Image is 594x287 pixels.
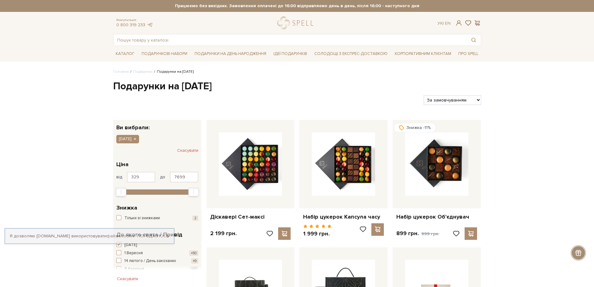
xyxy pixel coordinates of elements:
a: Корпоративним клієнтам [392,49,454,59]
span: [DATE] [119,136,131,142]
div: Ук [437,21,451,26]
span: 14 лютого / День закоханих [124,258,176,264]
input: Ціна [127,172,155,182]
span: +50 [189,250,198,256]
span: до [160,174,165,180]
button: Тільки зі знижками 2 [116,215,198,221]
p: 2 199 грн. [210,230,237,237]
a: Головна [113,69,129,74]
a: Подарункові набори [139,49,190,59]
a: En [445,21,451,26]
a: Погоджуюсь [137,233,169,239]
button: 1 Вересня +50 [116,250,198,256]
a: файли cookie [107,233,135,239]
a: logo [277,17,316,29]
button: Скасувати [113,274,142,284]
a: Солодощі з експрес-доставкою [312,48,390,59]
span: 999 грн. [421,231,439,236]
span: 8 березня [124,266,144,272]
strong: Працюємо без вихідних. Замовлення оплачені до 16:00 відправляємо день в день, після 16:00 - насту... [113,3,481,9]
button: Скасувати [177,146,198,156]
div: Я дозволяю [DOMAIN_NAME] використовувати [5,233,174,239]
input: Ціна [170,172,198,182]
span: [DATE] [124,242,137,248]
button: [DATE] [116,242,198,248]
p: 1 999 грн. [303,230,331,237]
div: Знижка -11% [394,123,436,132]
span: +9 [191,258,198,264]
span: | [443,21,444,26]
span: +21 [190,266,198,272]
a: 0 800 319 233 [116,22,145,27]
a: Про Spell [456,49,481,59]
a: Подарунки на День народження [192,49,269,59]
button: 14 лютого / День закоханих +9 [116,258,198,264]
span: Ціна [116,160,128,169]
button: 8 березня +21 [116,266,198,272]
span: Тільки зі знижками [124,215,160,221]
li: Подарунки на [DATE] [152,69,194,75]
span: 2 [192,215,198,221]
a: Діскавері Сет-максі [210,213,291,220]
a: Ідеї подарунків [271,49,310,59]
span: Знижка [116,204,137,212]
input: Пошук товару у каталозі [113,34,466,46]
div: Max [188,188,199,196]
a: Подарунки [133,69,152,74]
a: Набір цукерок Капсула часу [303,213,384,220]
p: 899 грн. [396,230,439,237]
span: 1 Вересня [124,250,143,256]
div: Min [116,188,126,196]
button: [DATE] [116,135,139,143]
span: від [116,174,122,180]
a: Набір цукерок Об'єднувач [396,213,477,220]
div: Ви вибрали: [113,120,201,130]
a: telegram [147,22,153,27]
button: Пошук товару у каталозі [466,34,481,46]
h1: Подарунки на [DATE] [113,80,481,93]
a: Каталог [113,49,137,59]
span: Консультація: [116,18,153,22]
